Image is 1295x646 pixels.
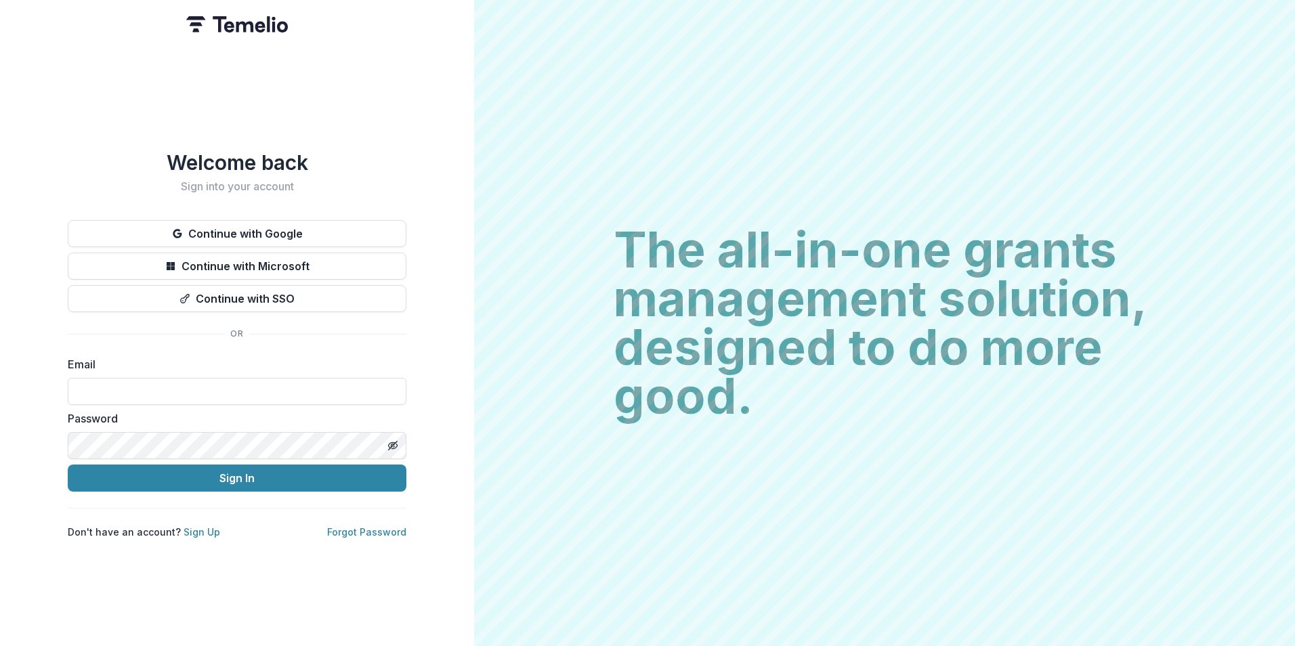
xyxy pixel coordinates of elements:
button: Continue with Microsoft [68,253,406,280]
p: Don't have an account? [68,525,220,539]
label: Password [68,410,398,427]
h1: Welcome back [68,150,406,175]
button: Toggle password visibility [382,435,404,456]
button: Continue with SSO [68,285,406,312]
label: Email [68,356,398,372]
button: Sign In [68,465,406,492]
button: Continue with Google [68,220,406,247]
a: Sign Up [184,526,220,538]
img: Temelio [186,16,288,33]
a: Forgot Password [327,526,406,538]
h2: Sign into your account [68,180,406,193]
